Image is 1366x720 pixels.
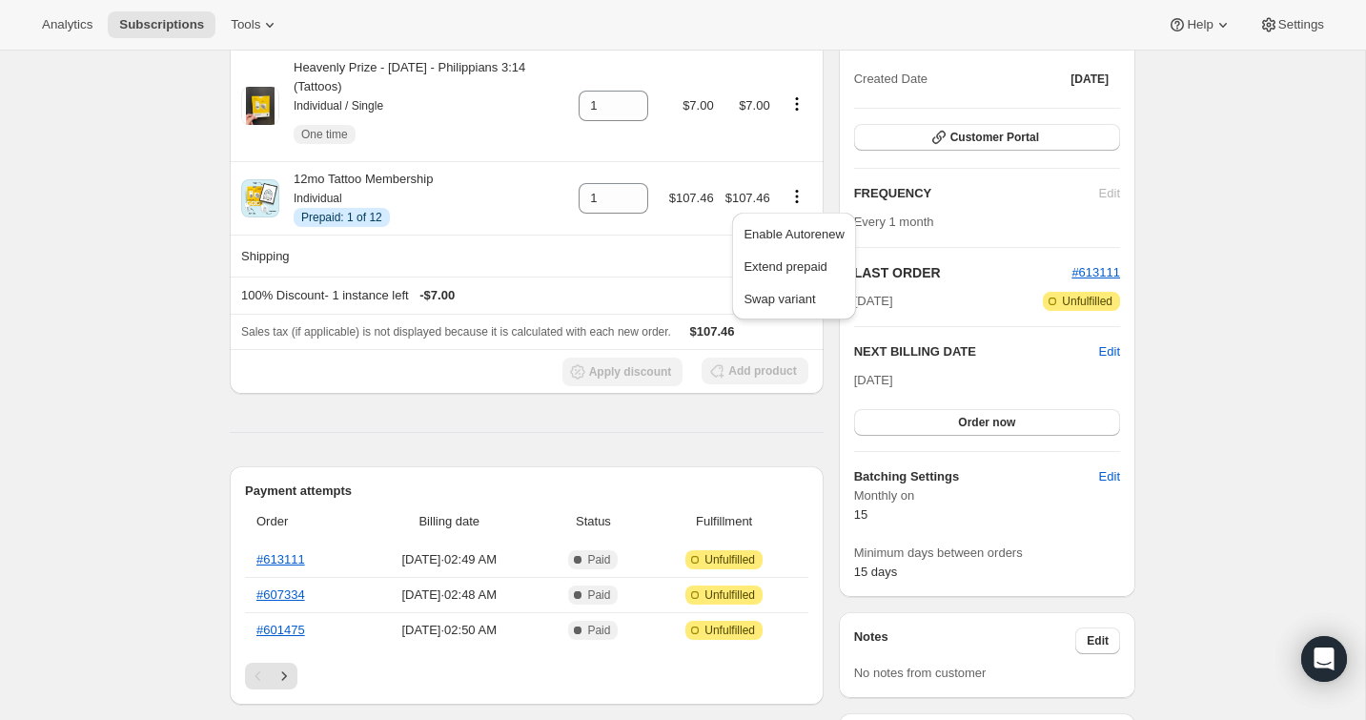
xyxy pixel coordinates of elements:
[854,544,1120,563] span: Minimum days between orders
[301,127,348,142] span: One time
[587,552,610,567] span: Paid
[245,501,357,543] th: Order
[690,324,735,339] span: $107.46
[1087,633,1109,648] span: Edit
[363,586,535,605] span: [DATE] · 02:48 AM
[725,191,770,205] span: $107.46
[1156,11,1243,38] button: Help
[1099,342,1120,361] button: Edit
[854,507,867,522] span: 15
[738,218,850,249] button: Enable Autorenew
[230,235,573,277] th: Shipping
[854,373,893,387] span: [DATE]
[587,623,610,638] span: Paid
[245,663,808,689] nav: Pagination
[744,227,845,241] span: Enable Autorenew
[854,486,1120,505] span: Monthly on
[739,98,770,113] span: $7.00
[854,184,1099,203] h2: FREQUENCY
[950,130,1039,145] span: Customer Portal
[294,99,383,113] small: Individual / Single
[363,621,535,640] span: [DATE] · 02:50 AM
[279,170,433,227] div: 12mo Tattoo Membership
[279,58,567,154] div: Heavenly Prize - [DATE] - Philippians 3:14 (Tattoos)
[854,627,1076,654] h3: Notes
[782,186,812,207] button: Product actions
[256,552,305,566] a: #613111
[854,467,1099,486] h6: Batching Settings
[256,623,305,637] a: #601475
[219,11,291,38] button: Tools
[854,124,1120,151] button: Customer Portal
[256,587,305,602] a: #607334
[683,98,714,113] span: $7.00
[1187,17,1213,32] span: Help
[744,292,815,306] span: Swap variant
[854,263,1072,282] h2: LAST ORDER
[119,17,204,32] span: Subscriptions
[1071,265,1120,279] a: #613111
[854,215,934,229] span: Every 1 month
[301,210,382,225] span: Prepaid: 1 of 12
[245,482,808,501] h2: Payment attempts
[587,587,610,603] span: Paid
[958,415,1015,430] span: Order now
[652,512,797,531] span: Fulfillment
[854,292,893,311] span: [DATE]
[704,552,755,567] span: Unfulfilled
[1301,636,1347,682] div: Open Intercom Messenger
[363,550,535,569] span: [DATE] · 02:49 AM
[363,512,535,531] span: Billing date
[704,623,755,638] span: Unfulfilled
[294,192,342,205] small: Individual
[1099,467,1120,486] span: Edit
[1088,462,1132,492] button: Edit
[271,663,297,689] button: Next
[1070,72,1109,87] span: [DATE]
[1075,627,1120,654] button: Edit
[854,565,898,579] span: 15 days
[546,512,640,531] span: Status
[1278,17,1324,32] span: Settings
[241,325,671,339] span: Sales tax (if applicable) is not displayed because it is calculated with each new order.
[704,587,755,603] span: Unfulfilled
[1248,11,1335,38] button: Settings
[42,17,92,32] span: Analytics
[1071,263,1120,282] button: #613111
[241,286,770,305] div: 100% Discount - 1 instance left
[782,93,812,114] button: Product actions
[419,286,455,305] span: - $7.00
[854,342,1099,361] h2: NEXT BILLING DATE
[738,251,850,281] button: Extend prepaid
[854,409,1120,436] button: Order now
[854,666,987,680] span: No notes from customer
[744,259,826,274] span: Extend prepaid
[854,70,928,89] span: Created Date
[1062,294,1112,309] span: Unfulfilled
[669,191,714,205] span: $107.46
[1059,66,1120,93] button: [DATE]
[31,11,104,38] button: Analytics
[241,179,279,217] img: product img
[108,11,215,38] button: Subscriptions
[231,17,260,32] span: Tools
[738,283,850,314] button: Swap variant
